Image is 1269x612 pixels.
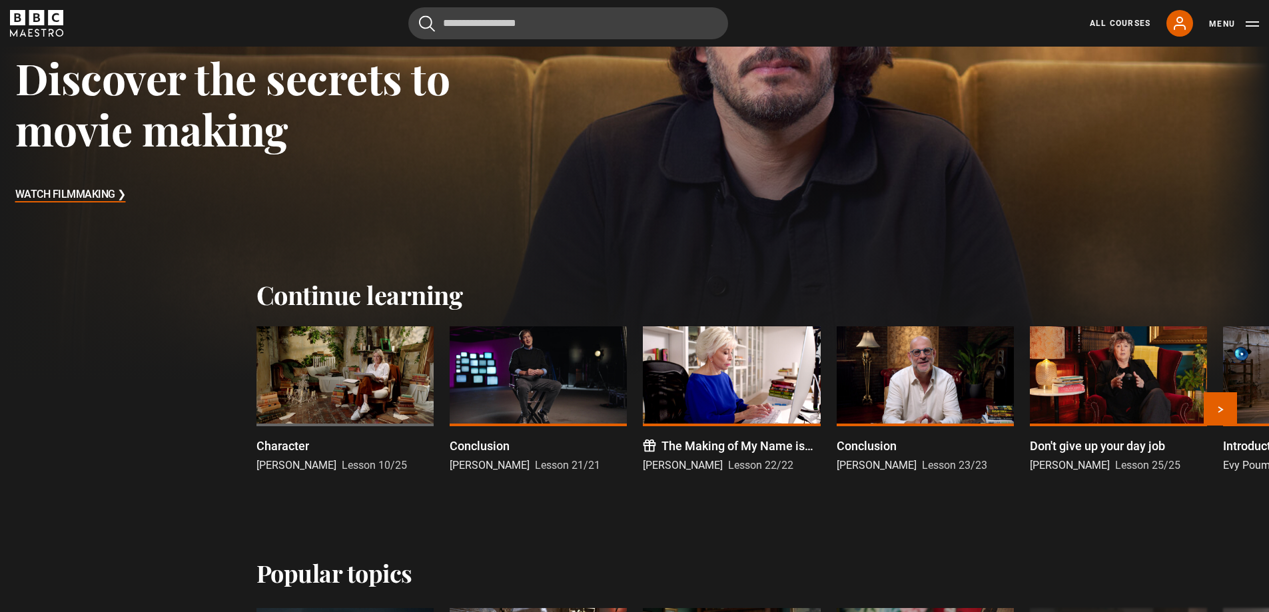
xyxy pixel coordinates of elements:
[256,280,1013,310] h2: Continue learning
[1030,437,1165,455] p: Don't give up your day job
[643,326,820,473] a: The Making of My Name is [PERSON_NAME] del [PERSON_NAME] [PERSON_NAME] Lesson 22/22
[450,437,510,455] p: Conclusion
[535,459,600,471] span: Lesson 21/21
[1090,17,1150,29] a: All Courses
[837,459,917,471] span: [PERSON_NAME]
[419,15,435,32] button: Submit the search query
[450,326,627,473] a: Conclusion [PERSON_NAME] Lesson 21/21
[342,459,407,471] span: Lesson 10/25
[256,559,412,587] h2: Popular topics
[728,459,793,471] span: Lesson 22/22
[408,7,728,39] input: Search
[256,459,336,471] span: [PERSON_NAME]
[10,10,63,37] svg: BBC Maestro
[922,459,987,471] span: Lesson 23/23
[256,437,309,455] p: Character
[15,185,126,205] h3: Watch Filmmaking ❯
[1209,17,1259,31] button: Toggle navigation
[256,326,434,473] a: Character [PERSON_NAME] Lesson 10/25
[1030,326,1207,473] a: Don't give up your day job [PERSON_NAME] Lesson 25/25
[450,459,530,471] span: [PERSON_NAME]
[643,459,723,471] span: [PERSON_NAME]
[837,326,1014,473] a: Conclusion [PERSON_NAME] Lesson 23/23
[837,437,897,455] p: Conclusion
[15,52,508,155] h3: Discover the secrets to movie making
[1030,459,1110,471] span: [PERSON_NAME]
[661,437,820,455] p: The Making of My Name is [PERSON_NAME] del [PERSON_NAME]
[1115,459,1180,471] span: Lesson 25/25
